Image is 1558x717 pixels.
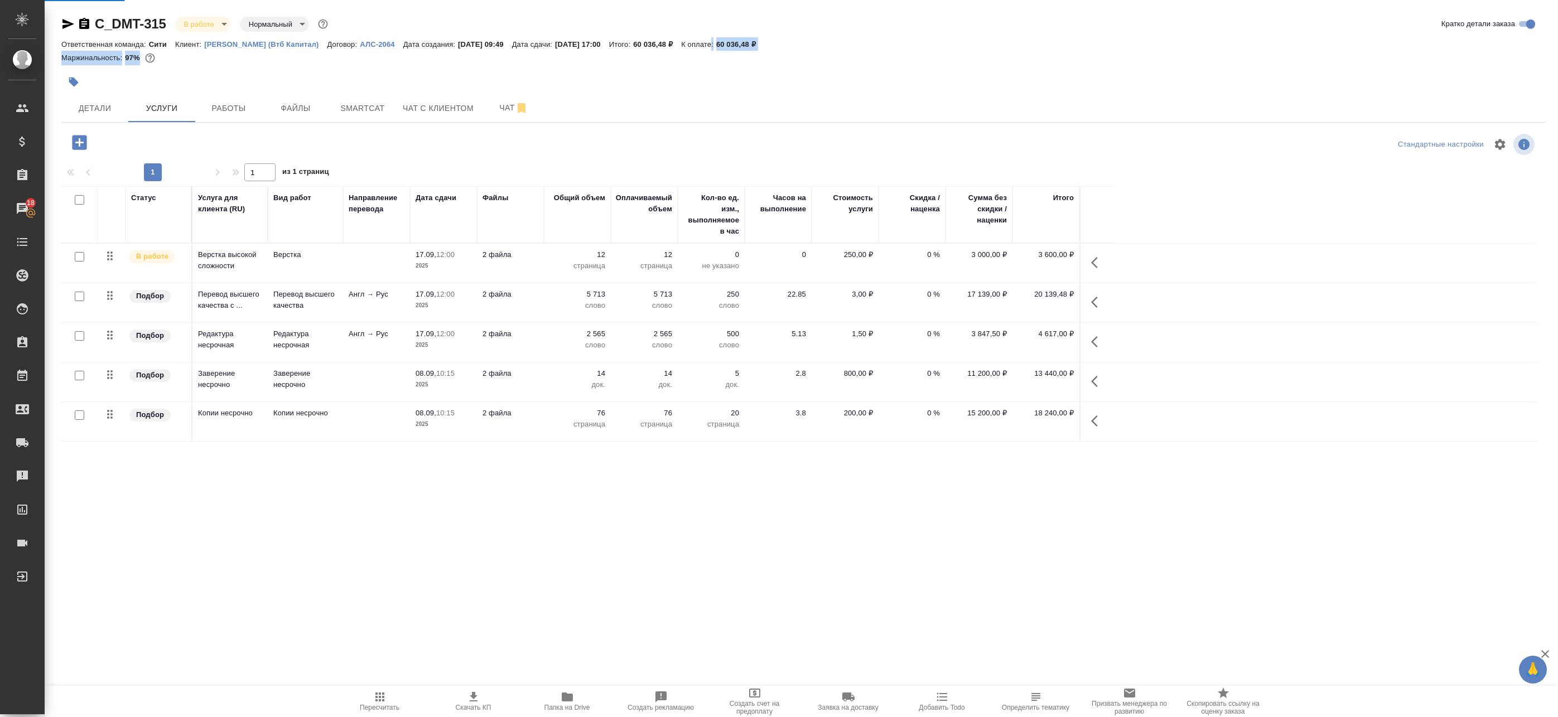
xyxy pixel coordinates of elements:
p: 800,00 ₽ [817,368,873,379]
button: Показать кнопки [1084,408,1111,434]
td: 5.13 [745,323,812,362]
p: страница [549,260,605,272]
a: АЛС-2064 [360,39,403,49]
span: Определить тематику [1002,704,1069,711]
button: Призвать менеджера по развитию [1083,686,1176,717]
p: В работе [136,251,168,262]
p: 12:00 [436,330,455,338]
span: 🙏 [1523,658,1542,681]
td: 0 [745,244,812,283]
p: 0 % [884,368,940,379]
span: Скачать КП [456,704,491,711]
div: Оплачиваемый объем [616,192,672,215]
p: Редактура несрочная [198,328,262,351]
p: 200,00 ₽ [817,408,873,419]
p: 76 [549,408,605,419]
p: 10:15 [436,369,455,377]
p: 14 [616,368,672,379]
span: Посмотреть информацию [1513,134,1537,155]
p: Редактура несрочная [273,328,337,351]
div: Файлы [483,192,508,204]
span: Smartcat [336,101,389,115]
button: Добавить услугу [64,131,95,154]
p: 2 файла [483,249,538,260]
p: страница [616,419,672,430]
span: Детали [68,101,122,115]
p: слово [683,340,739,351]
td: 3.8 [745,402,812,441]
div: Общий объем [554,192,605,204]
td: 2.8 [745,362,812,401]
p: 97% [125,54,142,62]
p: слово [549,340,605,351]
p: 500 [683,328,739,340]
p: 18 240,00 ₽ [1018,408,1074,419]
button: Показать кнопки [1084,328,1111,355]
p: 5 [683,368,739,379]
p: 0 % [884,328,940,340]
span: Заявка на доставку [818,704,878,711]
p: Сити [149,40,175,49]
p: Маржинальность: [61,54,125,62]
p: док. [683,379,739,390]
p: Верстка высокой сложности [198,249,262,272]
p: 3,00 ₽ [817,289,873,300]
div: Стоимость услуги [817,192,873,215]
span: Создать счет на предоплату [715,700,795,715]
button: 🙏 [1519,656,1547,684]
p: 60 036,48 ₽ [633,40,681,49]
p: Подбор [136,370,164,381]
p: 60 036,48 ₽ [716,40,764,49]
p: 250 [683,289,739,300]
div: Итого [1053,192,1074,204]
a: 18 [3,195,42,222]
button: Показать кнопки [1084,249,1111,276]
p: 3 600,00 ₽ [1018,249,1074,260]
span: Пересчитать [360,704,399,711]
p: Ответственная команда: [61,40,149,49]
p: не указано [683,260,739,272]
span: Кратко детали заказа [1441,18,1515,30]
span: Услуги [135,101,189,115]
p: 3 847,50 ₽ [951,328,1007,340]
p: 15 200,00 ₽ [951,408,1007,419]
p: 10:15 [436,409,455,417]
button: Доп статусы указывают на важность/срочность заказа [316,17,330,31]
p: 12 [549,249,605,260]
p: 2025 [416,260,471,272]
p: 2025 [416,340,471,351]
span: Работы [202,101,255,115]
p: Дата сдачи: [512,40,555,49]
p: 0 % [884,289,940,300]
p: [DATE] 17:00 [555,40,609,49]
td: 22.85 [745,283,812,322]
p: Англ → Рус [349,289,404,300]
p: Договор: [327,40,360,49]
div: В работе [175,17,231,32]
p: 250,00 ₽ [817,249,873,260]
p: слово [683,300,739,311]
button: Пересчитать [333,686,427,717]
p: 3 000,00 ₽ [951,249,1007,260]
p: 2025 [416,419,471,430]
div: Часов на выполнение [750,192,806,215]
div: Вид работ [273,192,311,204]
p: страница [683,419,739,430]
p: слово [549,300,605,311]
p: Подбор [136,330,164,341]
p: 17 139,00 ₽ [951,289,1007,300]
p: [DATE] 09:49 [458,40,512,49]
p: Копии несрочно [198,408,262,419]
p: 12 [616,249,672,260]
button: Скачать КП [427,686,520,717]
p: 5 713 [549,289,605,300]
span: Папка на Drive [544,704,590,711]
span: Чат [487,101,541,115]
div: Кол-во ед. изм., выполняемое в час [683,192,739,237]
button: Добавить тэг [61,70,86,94]
button: Скопировать ссылку на оценку заказа [1176,686,1270,717]
p: 17.09, [416,250,436,259]
button: Скопировать ссылку [78,17,91,31]
a: C_DMT-315 [95,16,166,31]
div: Статус [131,192,156,204]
